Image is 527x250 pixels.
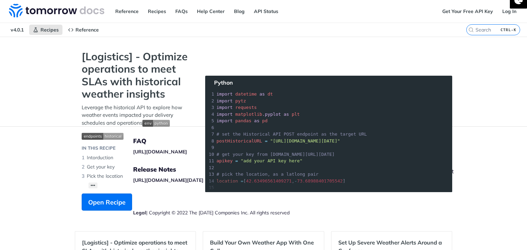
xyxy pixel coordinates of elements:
[142,120,170,127] img: env
[89,183,97,188] button: •••
[499,26,518,33] kbd: CTRL-K
[82,153,191,162] li: Intorduction
[82,145,116,152] div: IN THIS RECIPE
[468,27,474,33] svg: Search
[82,193,132,211] button: Open Recipe
[82,133,124,140] img: endpoint
[82,132,191,140] span: Expand image
[112,6,142,16] a: Reference
[193,6,229,16] a: Help Center
[40,27,59,33] span: Recipes
[9,4,104,17] img: Tomorrow.io Weather API Docs
[230,6,248,16] a: Blog
[144,6,170,16] a: Recipes
[7,25,27,35] span: v4.0.1
[64,25,103,35] a: Reference
[499,6,520,16] a: Log In
[88,198,126,207] span: Open Recipe
[82,50,191,100] strong: [Logistics] - Optimize operations to meet SLAs with historical weather insights
[172,6,191,16] a: FAQs
[438,6,497,16] a: Get Your Free API Key
[142,120,170,126] span: Expand image
[82,162,191,172] li: Get your key
[29,25,62,35] a: Recipes
[250,6,282,16] a: API Status
[75,27,99,33] span: Reference
[82,104,191,127] p: Leverage the historical API to explore how weather events impacted your delivery schedules and op...
[82,172,191,181] li: Pick the location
